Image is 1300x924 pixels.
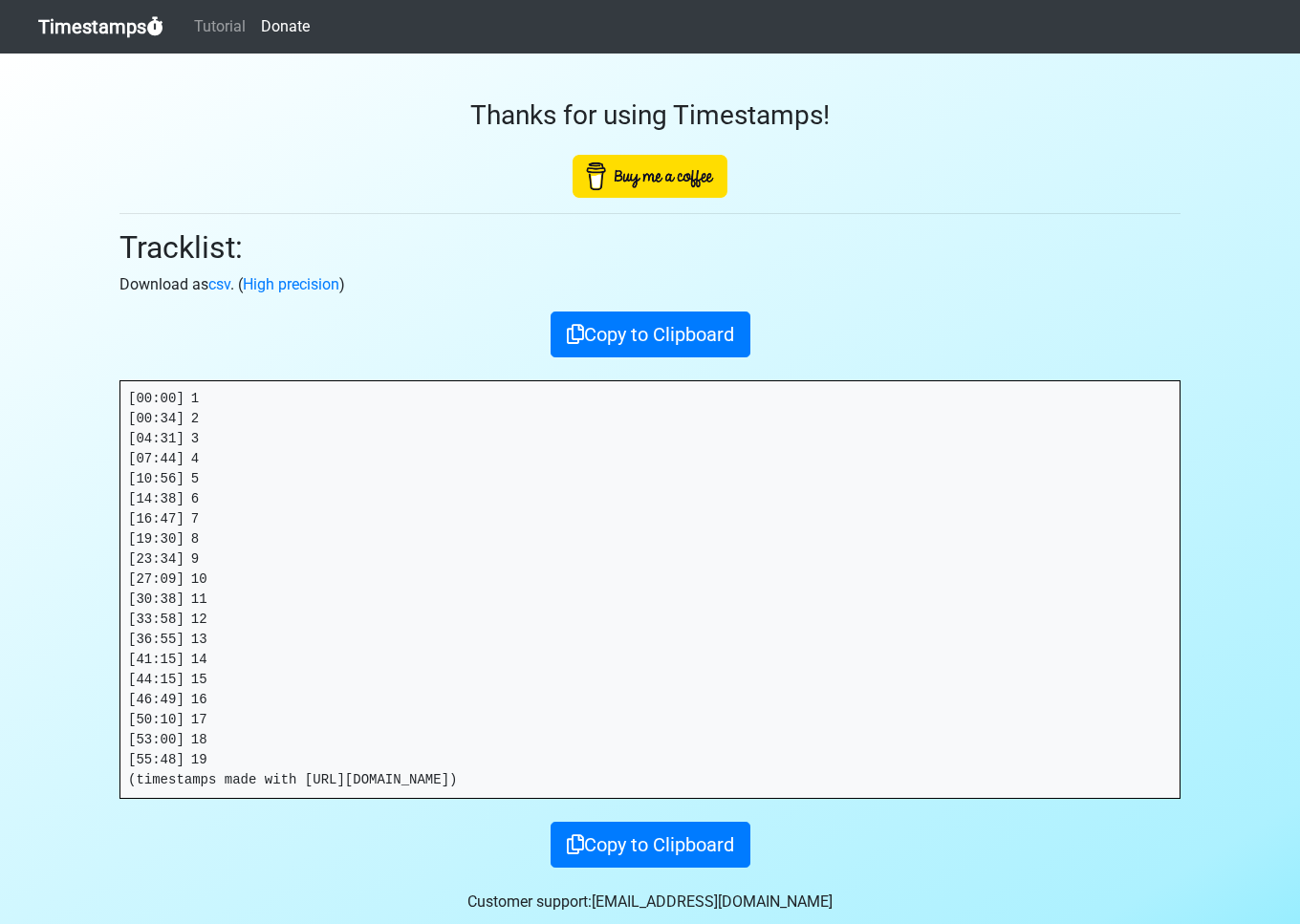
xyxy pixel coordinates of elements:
[573,155,727,198] img: Buy Me A Coffee
[243,275,339,293] a: High precision
[186,8,253,46] a: Tutorial
[120,381,1180,798] pre: [00:00] 1 [00:34] 2 [04:31] 3 [07:44] 4 [10:56] 5 [14:38] 6 [16:47] 7 [19:30] 8 [23:34] 9 [27:09]...
[551,312,750,357] button: Copy to Clipboard
[119,99,1181,132] h3: Thanks for using Timestamps!
[119,273,1181,296] p: Download as . ( )
[38,8,163,46] a: Timestamps
[253,8,317,46] a: Donate
[119,229,1181,266] h2: Tracklist:
[208,275,230,293] a: csv
[551,822,750,868] button: Copy to Clipboard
